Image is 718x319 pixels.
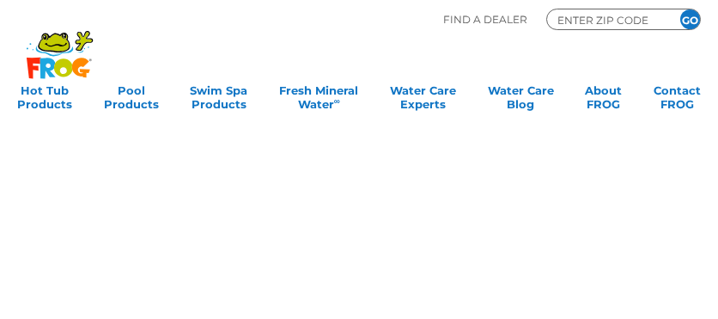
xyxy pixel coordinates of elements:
[190,78,247,113] a: Swim SpaProducts
[279,78,358,113] a: Fresh MineralWater∞
[654,78,701,113] a: ContactFROG
[390,78,456,113] a: Water CareExperts
[680,9,700,29] input: GO
[17,9,102,79] img: Frog Products Logo
[104,78,159,113] a: PoolProducts
[443,9,527,30] p: Find A Dealer
[585,78,622,113] a: AboutFROG
[17,78,72,113] a: Hot TubProducts
[334,96,340,106] sup: ∞
[488,78,554,113] a: Water CareBlog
